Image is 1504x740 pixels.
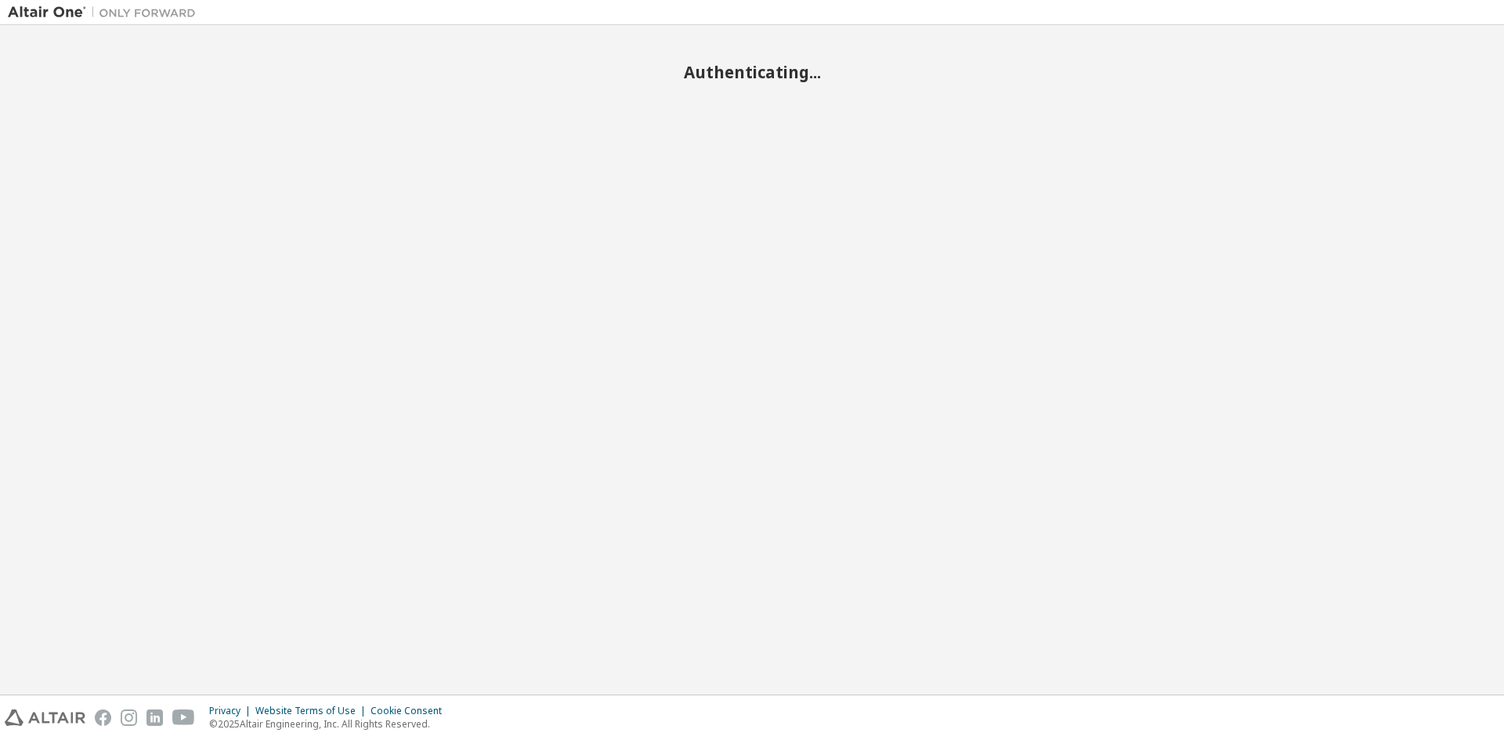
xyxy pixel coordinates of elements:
[172,709,195,726] img: youtube.svg
[209,717,451,731] p: © 2025 Altair Engineering, Inc. All Rights Reserved.
[255,705,371,717] div: Website Terms of Use
[8,5,204,20] img: Altair One
[371,705,451,717] div: Cookie Consent
[209,705,255,717] div: Privacy
[95,709,111,726] img: facebook.svg
[5,709,85,726] img: altair_logo.svg
[8,62,1496,82] h2: Authenticating...
[121,709,137,726] img: instagram.svg
[146,709,163,726] img: linkedin.svg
